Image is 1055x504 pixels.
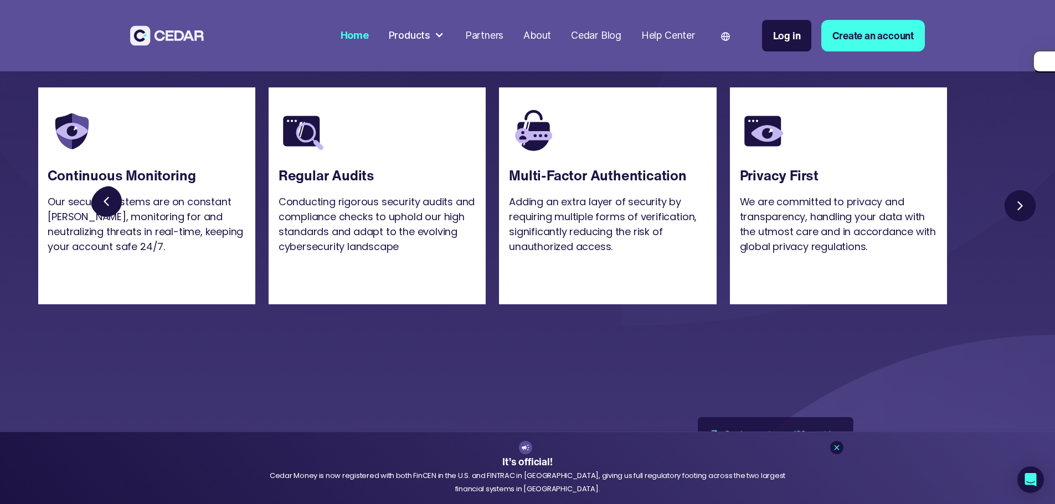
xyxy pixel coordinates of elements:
a: Home [336,23,374,49]
strong: It’s official! [502,454,552,469]
div: Cedar Money is now registered with both FinCEN in the U.S. and FINTRAC in [GEOGRAPHIC_DATA], givi... [256,469,799,495]
a: Partners [460,23,508,49]
div: Products [384,23,450,48]
div: Help Center [641,28,695,43]
div: Partners [465,28,503,43]
a: Cedar Blog [566,23,626,49]
a: About [518,23,556,49]
div: Products [389,28,430,43]
img: world icon [721,32,730,41]
a: Create an account [821,20,925,51]
a: Next slide [1001,186,1041,226]
a: Previous slide [91,186,131,226]
a: Log in [762,20,812,51]
div: Cedar Blog [571,28,621,43]
div: Home [341,28,369,43]
a: Help Center [636,23,700,49]
div: Open Intercom Messenger [1017,466,1044,493]
div: Log in [773,28,801,43]
div: About [523,28,551,43]
img: announcement [521,443,530,452]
